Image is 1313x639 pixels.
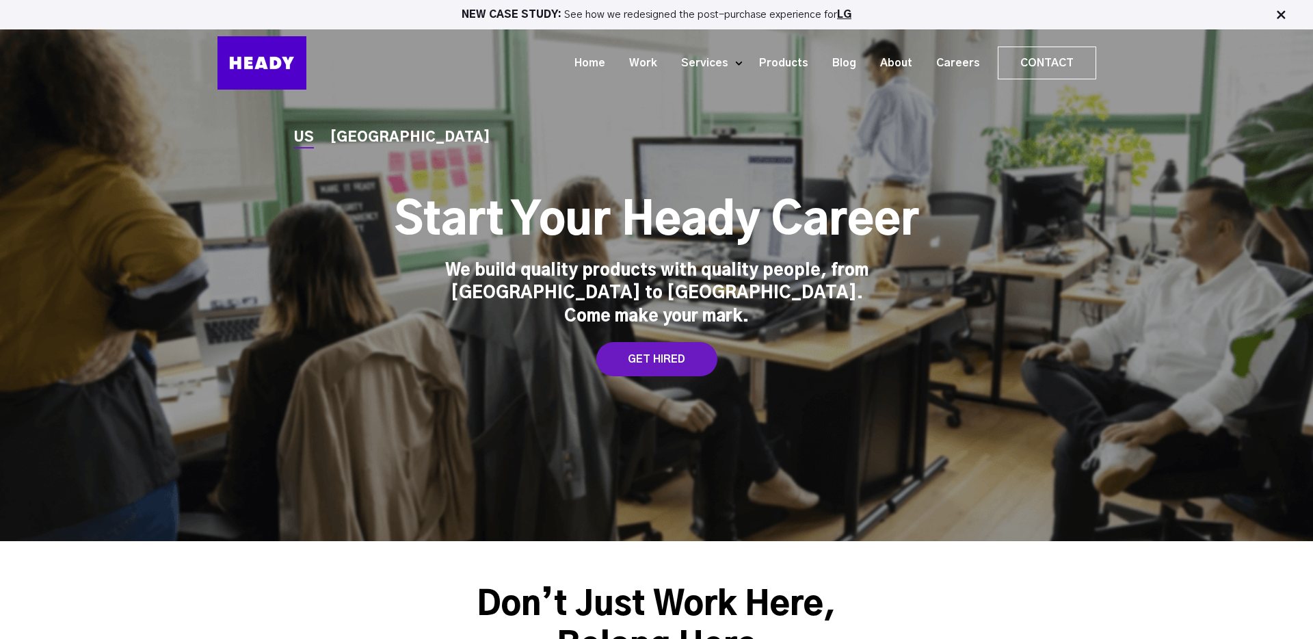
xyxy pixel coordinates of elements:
[6,10,1307,20] p: See how we redesigned the post-purchase experience for
[815,51,863,76] a: Blog
[863,51,919,76] a: About
[998,47,1096,79] a: Contact
[557,51,612,76] a: Home
[217,36,306,90] img: Heady_Logo_Web-01 (1)
[1274,8,1288,22] img: Close Bar
[330,131,490,145] a: [GEOGRAPHIC_DATA]
[320,47,1096,79] div: Navigation Menu
[596,342,717,376] a: GET HIRED
[445,260,868,329] div: We build quality products with quality people, from [GEOGRAPHIC_DATA] to [GEOGRAPHIC_DATA]. Come ...
[742,51,815,76] a: Products
[837,10,851,20] a: LG
[612,51,664,76] a: Work
[664,51,735,76] a: Services
[462,10,564,20] strong: NEW CASE STUDY:
[395,194,919,249] h1: Start Your Heady Career
[919,51,987,76] a: Careers
[294,131,314,145] a: US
